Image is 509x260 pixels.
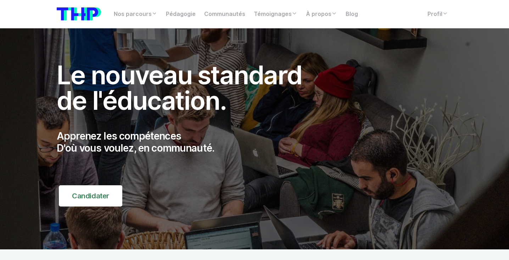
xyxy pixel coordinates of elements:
[110,7,162,21] a: Nos parcours
[57,62,318,113] h1: Le nouveau standard de l'éducation.
[423,7,452,21] a: Profil
[341,7,362,21] a: Blog
[59,185,122,207] a: Candidater
[200,7,250,21] a: Communautés
[250,7,302,21] a: Témoignages
[302,7,341,21] a: À propos
[57,7,101,21] img: logo
[162,7,200,21] a: Pédagogie
[57,130,318,154] p: Apprenez les compétences D'où vous voulez, en communauté.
